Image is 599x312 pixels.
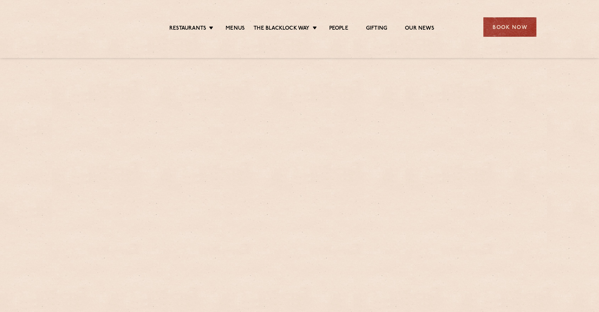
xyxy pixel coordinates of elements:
a: The Blacklock Way [254,25,309,33]
a: Menus [226,25,245,33]
img: svg%3E [63,7,124,47]
a: Gifting [366,25,387,33]
div: Book Now [483,17,536,37]
a: Our News [405,25,434,33]
a: People [329,25,348,33]
a: Restaurants [169,25,206,33]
